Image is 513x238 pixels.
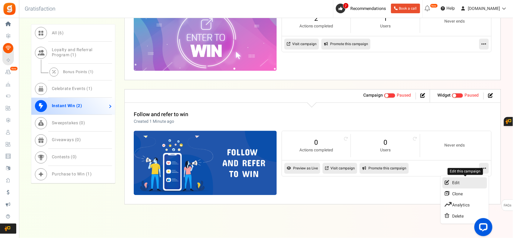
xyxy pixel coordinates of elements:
small: Never ends [426,19,483,24]
small: Never ends [426,143,483,149]
a: Visit campaign [323,163,357,174]
a: Visit campaign [284,39,319,50]
a: 1 [357,14,414,23]
a: Clone [443,189,487,200]
small: Users [357,23,414,29]
a: Promote this campaign [321,39,371,50]
span: Instant Win ( ) [52,103,82,109]
span: 2 [78,103,81,109]
span: Bonus Points ( ) [63,69,94,75]
span: Giveaways ( ) [52,137,81,143]
a: Delete [443,211,487,222]
span: 0 [77,137,80,143]
span: Contests ( ) [52,154,77,160]
a: 2 [288,14,345,23]
strong: Campaign [364,92,383,99]
a: Book a call [391,4,420,13]
span: 1 [72,52,75,58]
span: Purchase to Win ( ) [52,171,92,177]
em: New [430,4,438,8]
small: Actions completed [288,148,345,153]
span: 7 [343,3,349,9]
a: Follow and refer to win [134,111,188,119]
a: Help [439,4,458,13]
a: 7 Recommendations [336,4,389,13]
strong: Widget [438,92,451,99]
a: New [2,67,16,77]
span: 1 [88,85,91,92]
a: 0 [288,138,345,148]
a: Analytics [443,200,487,211]
em: New [10,66,18,71]
span: 6 [60,29,62,36]
span: Celebrate Events ( ) [52,85,92,92]
span: Sweepstakes ( ) [52,120,85,126]
span: 1 [88,171,90,177]
a: Promote this campaign [360,163,409,174]
span: Paused [465,92,479,99]
img: Gratisfaction [3,2,16,16]
a: Edit [443,178,487,189]
span: 1 [90,69,92,75]
span: FAQs [504,200,512,211]
span: Loyalty and Referral Program ( ) [52,47,92,58]
span: All ( ) [52,29,64,36]
a: 0 [357,138,414,148]
span: 0 [73,154,75,160]
p: Created 1 Minute ago [134,119,188,125]
h3: Gratisfaction [18,3,62,15]
small: Users [357,148,414,153]
span: Recommendations [351,5,386,12]
span: 0 [81,120,84,126]
small: Actions completed [288,23,345,29]
a: Preview as Live [284,163,320,174]
div: Edit this campaign [448,168,483,175]
span: Paused [397,92,411,99]
span: Help [445,5,455,11]
span: [DOMAIN_NAME] [468,5,500,12]
li: Widget activated [433,93,484,100]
